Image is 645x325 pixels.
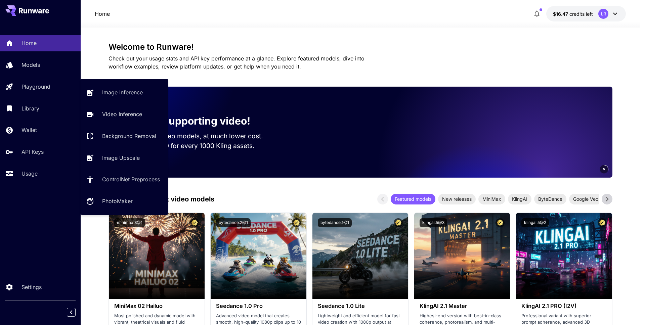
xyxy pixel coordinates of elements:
span: New releases [438,195,476,202]
img: alt [516,213,612,299]
a: Video Inference [81,106,168,123]
button: $16.47061 [546,6,626,21]
div: Collapse sidebar [72,306,81,318]
button: Certified Model – Vetted for best performance and includes a commercial license. [190,218,199,227]
span: 5 [603,167,605,172]
button: bytedance:2@1 [216,218,251,227]
button: klingai:5@3 [420,218,447,227]
span: credits left [569,11,593,17]
p: API Keys [21,148,44,156]
p: PhotoMaker [102,197,133,205]
button: Certified Model – Vetted for best performance and includes a commercial license. [394,218,403,227]
span: KlingAI [508,195,531,202]
p: Video Inference [102,110,142,118]
h3: MiniMax 02 Hailuo [114,303,199,309]
p: ControlNet Preprocess [102,175,160,183]
p: Run the best video models, at much lower cost. [119,131,276,141]
span: $16.47 [553,11,569,17]
p: Image Inference [102,88,143,96]
button: Certified Model – Vetted for best performance and includes a commercial license. [292,218,301,227]
span: Google Veo [569,195,602,202]
img: alt [109,213,205,299]
h3: KlingAI 2.1 PRO (I2V) [521,303,606,309]
p: Background Removal [102,132,156,140]
button: bytedance:1@1 [318,218,352,227]
nav: breadcrumb [95,10,110,18]
button: klingai:5@2 [521,218,549,227]
img: alt [312,213,408,299]
p: Models [21,61,40,69]
h3: Seedance 1.0 Lite [318,303,403,309]
p: Library [21,104,39,112]
img: alt [211,213,306,299]
p: Save up to $500 for every 1000 Kling assets. [119,141,276,151]
span: ByteDance [534,195,566,202]
p: Playground [21,83,50,91]
h3: Seedance 1.0 Pro [216,303,301,309]
p: Image Upscale [102,154,140,162]
div: LR [598,9,608,19]
p: Now supporting video! [138,113,250,129]
a: Image Upscale [81,149,168,166]
a: PhotoMaker [81,193,168,210]
p: Wallet [21,126,37,134]
p: Home [95,10,110,18]
a: ControlNet Preprocess [81,171,168,188]
img: alt [414,213,510,299]
button: Certified Model – Vetted for best performance and includes a commercial license. [598,218,607,227]
button: minimax:3@1 [114,218,145,227]
span: Featured models [391,195,435,202]
span: Check out your usage stats and API key performance at a glance. Explore featured models, dive int... [109,55,364,70]
p: Home [21,39,37,47]
a: Background Removal [81,128,168,144]
h3: Welcome to Runware! [109,42,612,52]
span: MiniMax [478,195,505,202]
p: Usage [21,170,38,178]
div: $16.47061 [553,10,593,17]
button: Certified Model – Vetted for best performance and includes a commercial license. [496,218,505,227]
button: Collapse sidebar [67,308,76,317]
p: Settings [21,283,42,291]
h3: KlingAI 2.1 Master [420,303,505,309]
a: Image Inference [81,84,168,101]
